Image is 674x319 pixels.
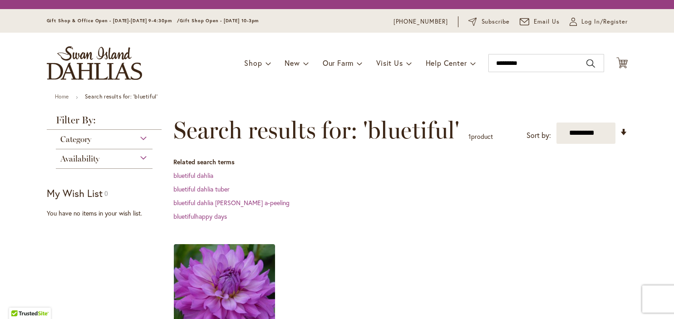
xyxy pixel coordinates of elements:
[173,198,290,207] a: bluetiful dahlia [PERSON_NAME] a-peeling
[394,17,448,26] a: [PHONE_NUMBER]
[47,18,180,24] span: Gift Shop & Office Open - [DATE]-[DATE] 9-4:30pm /
[85,93,158,100] strong: Search results for: 'bluetiful'
[534,17,560,26] span: Email Us
[468,132,471,141] span: 1
[173,157,628,167] dt: Related search terms
[520,17,560,26] a: Email Us
[468,17,510,26] a: Subscribe
[173,117,459,144] span: Search results for: 'bluetiful'
[180,18,259,24] span: Gift Shop Open - [DATE] 10-3pm
[173,212,227,221] a: bluetifulhappy days
[426,58,467,68] span: Help Center
[7,287,32,312] iframe: Launch Accessibility Center
[285,58,300,68] span: New
[526,127,551,144] label: Sort by:
[47,115,162,130] strong: Filter By:
[173,171,213,180] a: bluetiful dahlia
[244,58,262,68] span: Shop
[173,185,230,193] a: bluetiful dahlia tuber
[47,186,103,200] strong: My Wish List
[586,56,595,71] button: Search
[376,58,403,68] span: Visit Us
[47,46,142,80] a: store logo
[581,17,628,26] span: Log In/Register
[60,154,99,164] span: Availability
[323,58,354,68] span: Our Farm
[468,129,493,144] p: product
[482,17,510,26] span: Subscribe
[570,17,628,26] a: Log In/Register
[47,209,168,218] div: You have no items in your wish list.
[55,93,69,100] a: Home
[60,134,91,144] span: Category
